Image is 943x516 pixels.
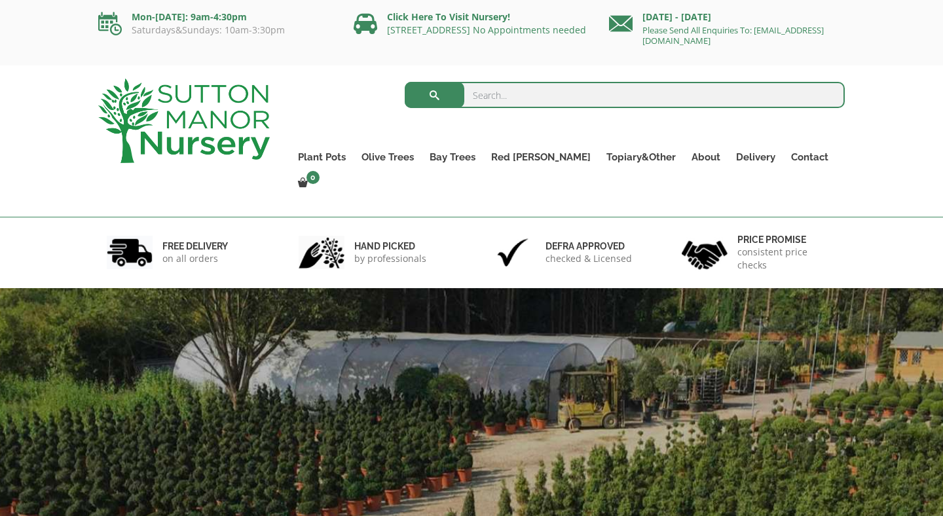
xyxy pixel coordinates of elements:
img: logo [98,79,270,163]
h6: FREE DELIVERY [162,240,228,252]
a: Click Here To Visit Nursery! [387,10,510,23]
a: Red [PERSON_NAME] [483,148,599,166]
a: 0 [290,174,324,193]
p: consistent price checks [737,246,837,272]
img: 1.jpg [107,236,153,269]
a: Delivery [728,148,783,166]
a: About [684,148,728,166]
img: 3.jpg [490,236,536,269]
h6: hand picked [354,240,426,252]
p: checked & Licensed [545,252,632,265]
a: Please Send All Enquiries To: [EMAIL_ADDRESS][DOMAIN_NAME] [642,24,824,46]
a: Bay Trees [422,148,483,166]
span: 0 [306,171,320,184]
h6: Defra approved [545,240,632,252]
img: 4.jpg [682,232,728,272]
img: 2.jpg [299,236,344,269]
a: Plant Pots [290,148,354,166]
p: by professionals [354,252,426,265]
a: Olive Trees [354,148,422,166]
h6: Price promise [737,234,837,246]
p: Mon-[DATE]: 9am-4:30pm [98,9,334,25]
input: Search... [405,82,845,108]
p: Saturdays&Sundays: 10am-3:30pm [98,25,334,35]
a: [STREET_ADDRESS] No Appointments needed [387,24,586,36]
p: [DATE] - [DATE] [609,9,845,25]
a: Contact [783,148,836,166]
p: on all orders [162,252,228,265]
a: Topiary&Other [599,148,684,166]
